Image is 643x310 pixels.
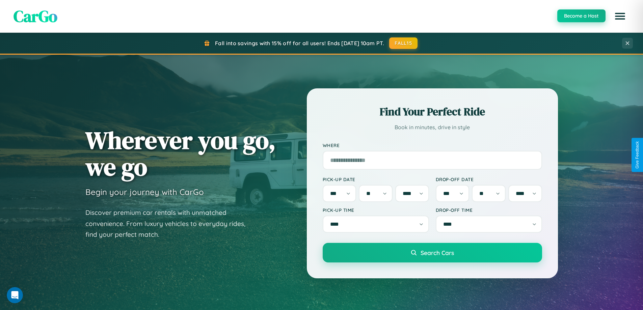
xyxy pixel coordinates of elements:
button: Open menu [611,7,629,26]
div: Give Feedback [635,141,640,169]
h1: Wherever you go, we go [85,127,276,180]
h3: Begin your journey with CarGo [85,187,204,197]
label: Drop-off Date [436,176,542,182]
label: Drop-off Time [436,207,542,213]
span: Search Cars [421,249,454,256]
p: Book in minutes, drive in style [323,122,542,132]
label: Pick-up Date [323,176,429,182]
button: FALL15 [389,37,418,49]
button: Become a Host [557,9,606,22]
h2: Find Your Perfect Ride [323,104,542,119]
label: Where [323,142,542,148]
span: CarGo [14,5,57,27]
label: Pick-up Time [323,207,429,213]
span: Fall into savings with 15% off for all users! Ends [DATE] 10am PT. [215,40,384,47]
p: Discover premium car rentals with unmatched convenience. From luxury vehicles to everyday rides, ... [85,207,254,240]
button: Search Cars [323,243,542,262]
iframe: Intercom live chat [7,287,23,303]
